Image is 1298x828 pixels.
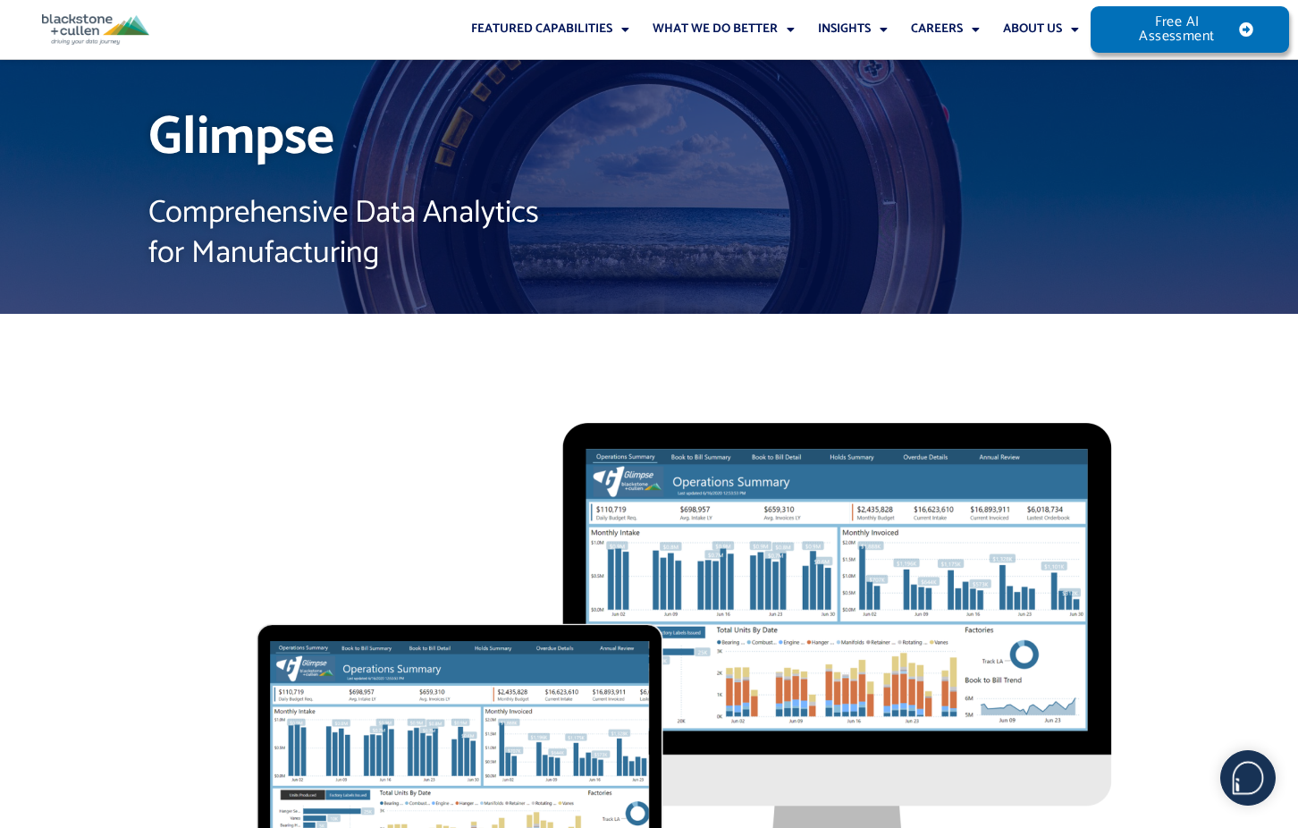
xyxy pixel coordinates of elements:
span: Free AI Assessment [1126,15,1226,44]
h3: Comprehensive Data Analytics for Manufacturing [148,193,559,275]
a: Free AI Assessment [1091,6,1289,53]
h1: Glimpse [148,100,559,175]
img: users%2F5SSOSaKfQqXq3cFEnIZRYMEs4ra2%2Fmedia%2Fimages%2F-Bulle%20blanche%20sans%20fond%20%2B%20ma... [1221,751,1275,805]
